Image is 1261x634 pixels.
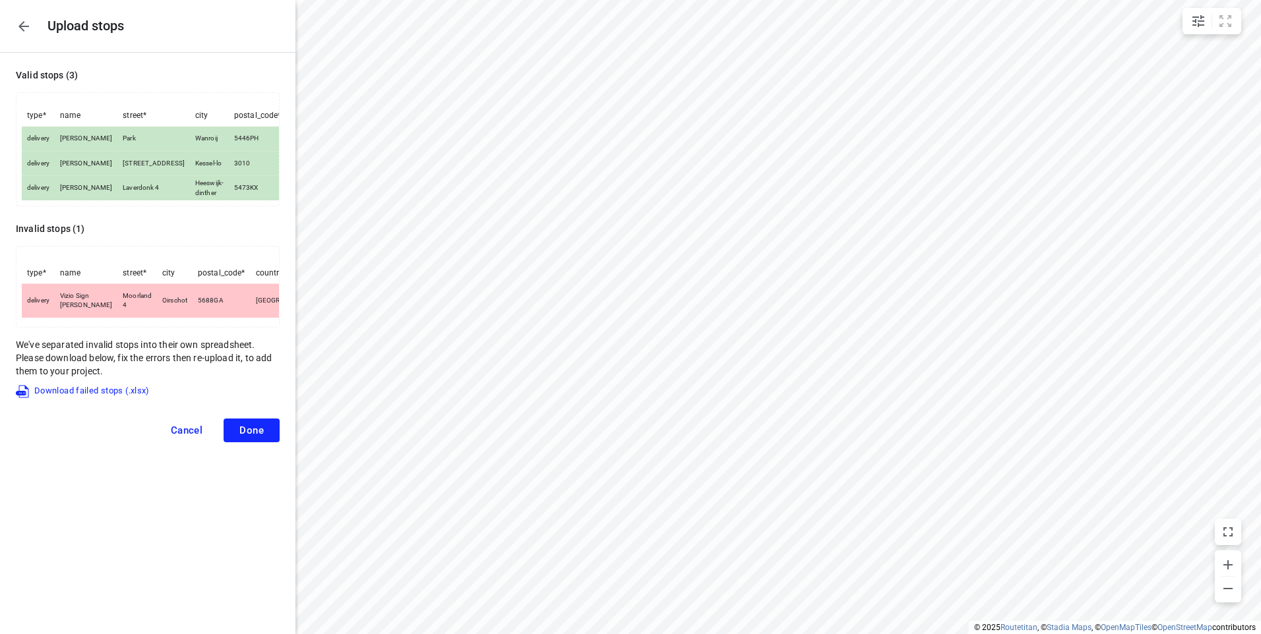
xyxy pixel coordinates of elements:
td: 5446PH [229,127,287,152]
td: [PERSON_NAME] [55,127,117,152]
td: [PERSON_NAME] [55,151,117,176]
td: 5688GA [193,283,251,317]
td: 3010 [229,151,287,176]
td: [PERSON_NAME] [55,176,117,200]
th: city [157,262,193,284]
img: XLSX [16,384,32,399]
span: Done [239,424,264,436]
button: XLSX Download failed stops (.xlsx) [11,380,155,403]
th: name [55,262,117,284]
td: [GEOGRAPHIC_DATA] [251,283,328,317]
a: OpenMapTiles [1101,623,1152,632]
p: We've separated invalid stops into their own spreadsheet. Please download below, fix the errors t... [16,338,280,378]
td: delivery [22,151,55,176]
td: Kessel-lo [190,151,229,176]
th: country_code * [251,262,328,284]
p: Invalid stops ( 1 ) [16,222,280,235]
td: Wanroij [190,127,229,152]
td: Moorland 4 [117,283,157,317]
td: Park [117,127,190,152]
button: Cancel [155,418,219,442]
span: Cancel [171,424,203,436]
button: Done [224,418,280,442]
a: Stadia Maps [1047,623,1092,632]
th: postal_code * [229,105,287,127]
button: Map settings [1185,8,1212,34]
p: Valid stops ( 3 ) [16,69,280,82]
th: type * [22,262,55,284]
h5: Upload stops [47,18,124,34]
td: Oirschot [157,283,193,317]
td: Laverdonk 4 [117,176,190,200]
div: small contained button group [1183,8,1241,34]
li: © 2025 , © , © © contributors [974,623,1256,632]
td: delivery [22,283,55,317]
td: Heeswijk-dinther [190,176,229,200]
span: Download failed stops (.xlsx) [16,384,150,399]
th: type * [22,105,55,127]
td: delivery [22,127,55,152]
td: delivery [22,176,55,200]
td: [STREET_ADDRESS] [117,151,190,176]
a: OpenStreetMap [1157,623,1212,632]
th: street * [117,105,190,127]
td: Vizio Sign [PERSON_NAME] [55,283,117,317]
th: city [190,105,229,127]
th: name [55,105,117,127]
th: postal_code * [193,262,251,284]
td: 5473KX [229,176,287,200]
th: street * [117,262,157,284]
a: Routetitan [1000,623,1037,632]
